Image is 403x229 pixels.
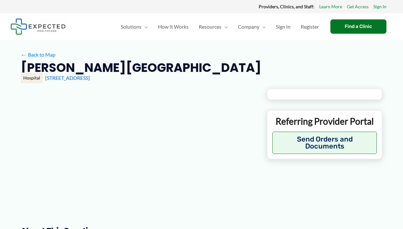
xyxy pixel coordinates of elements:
[330,19,386,34] a: Find a Clinic
[347,3,369,11] a: Get Access
[116,16,324,38] nav: Primary Site Navigation
[233,16,271,38] a: CompanyMenu Toggle
[272,115,377,127] p: Referring Provider Portal
[296,16,324,38] a: Register
[116,16,153,38] a: SolutionsMenu Toggle
[141,16,148,38] span: Menu Toggle
[194,16,233,38] a: ResourcesMenu Toggle
[259,16,266,38] span: Menu Toggle
[11,18,66,35] img: Expected Healthcare Logo - side, dark font, small
[271,16,296,38] a: Sign In
[373,3,386,11] a: Sign In
[21,73,43,83] div: Hospital
[121,16,141,38] span: Solutions
[276,16,291,38] span: Sign In
[221,16,228,38] span: Menu Toggle
[272,132,377,154] button: Send Orders and Documents
[158,16,189,38] span: How It Works
[199,16,221,38] span: Resources
[259,4,314,9] strong: Providers, Clinics, and Staff:
[319,3,342,11] a: Learn More
[238,16,259,38] span: Company
[301,16,319,38] span: Register
[21,52,27,58] span: ←
[21,60,261,75] h2: [PERSON_NAME][GEOGRAPHIC_DATA]
[45,74,383,81] div: [STREET_ADDRESS]
[21,50,55,59] a: ←Back to Map
[153,16,194,38] a: How It Works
